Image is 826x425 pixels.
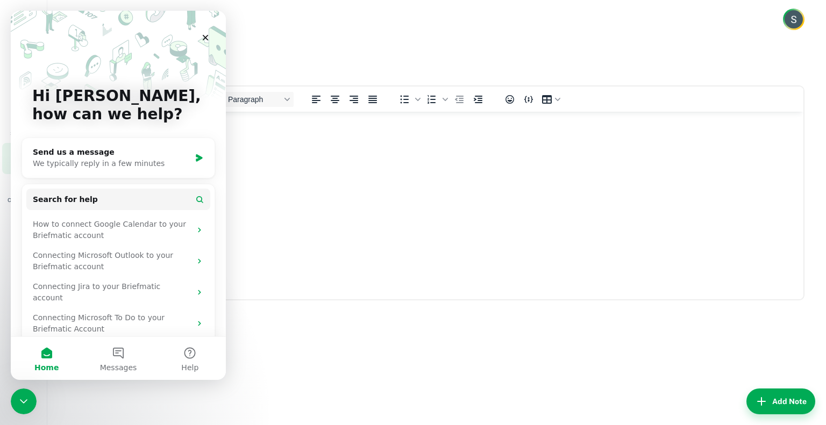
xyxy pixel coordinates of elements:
div: Numbered list [423,92,450,107]
div: How to connect Google Calendar to your Briefmatic account [22,208,180,230]
a: Notes [2,143,45,174]
span: Help [170,353,188,361]
button: Align right [345,92,363,107]
div: Connecting Microsoft Outlook to your Briefmatic account [16,235,200,266]
div: Send us a message [22,136,180,147]
img: Sam T [785,10,803,28]
button: Emojis [501,92,519,107]
button: Decrease indent [450,92,468,107]
iframe: Intercom live chat [11,11,226,380]
button: Table [538,92,564,107]
button: Increase indent [469,92,487,107]
span: Home [24,353,48,361]
span: Paragraph [228,95,281,104]
div: Send us a messageWe typically reply in a few minutes [11,127,204,168]
div: Connecting Microsoft To Do to your Briefmatic Account [22,301,180,324]
span: Scheduler [10,129,37,138]
button: Justify [364,92,382,107]
button: Align left [307,92,325,107]
div: Connecting Jira to your Briefmatic account [22,270,180,293]
button: Help [144,326,215,369]
button: Messages [72,326,143,369]
a: Board [2,76,45,107]
p: Hi [PERSON_NAME], how can we help? [22,76,194,113]
div: Bullet list [395,92,422,107]
div: Connecting Jira to your Briefmatic account [16,266,200,297]
a: Connections [2,176,45,207]
div: How to connect Google Calendar to your Briefmatic account [16,204,200,235]
span: Search for help [22,183,87,195]
a: List [2,43,45,74]
button: Add Note [746,388,815,414]
a: Scheduler [2,110,45,141]
button: Insert/edit code sample [519,92,538,107]
button: Block Paragraph [224,92,294,107]
button: Search for help [16,178,200,199]
div: We typically reply in a few minutes [22,147,180,159]
div: Connecting Microsoft To Do to your Briefmatic Account [16,297,200,328]
span: Connections [8,196,40,204]
button: Account button [783,9,804,30]
body: Rich Text Area [9,9,725,19]
iframe: Intercom live chat [11,388,37,414]
span: Messages [89,353,126,361]
div: Close [185,17,204,37]
button: Align center [326,92,344,107]
div: Connecting Microsoft Outlook to your Briefmatic account [22,239,180,262]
